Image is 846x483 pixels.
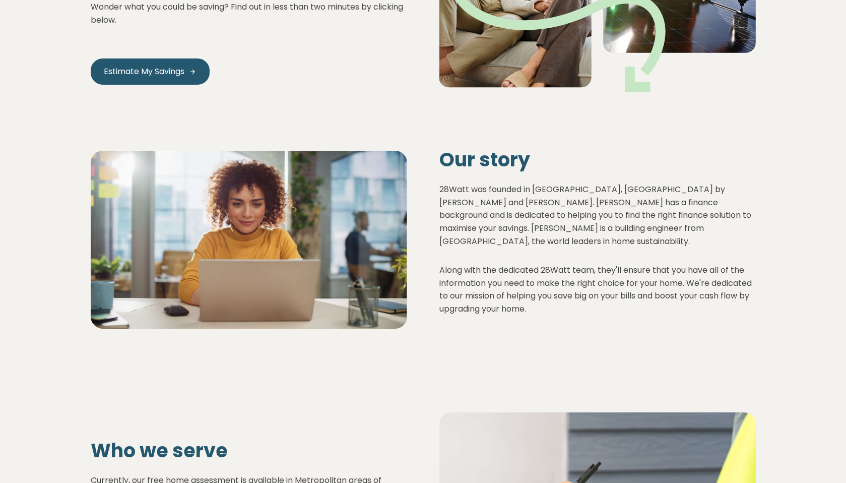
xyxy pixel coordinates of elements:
h2: Who we serve [91,439,407,462]
a: Estimate My Savings [91,58,210,85]
span: Estimate My Savings [104,66,184,78]
p: Wonder what you could be saving? Find out in less than two minutes by clicking below. [91,1,407,26]
h2: Our story [439,148,756,171]
p: Along with the dedicated 28Watt team, they'll ensure that you have all of the information you nee... [439,264,756,315]
p: 28Watt was founded in [GEOGRAPHIC_DATA], [GEOGRAPHIC_DATA] by [PERSON_NAME] and [PERSON_NAME]. [P... [439,183,756,248]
